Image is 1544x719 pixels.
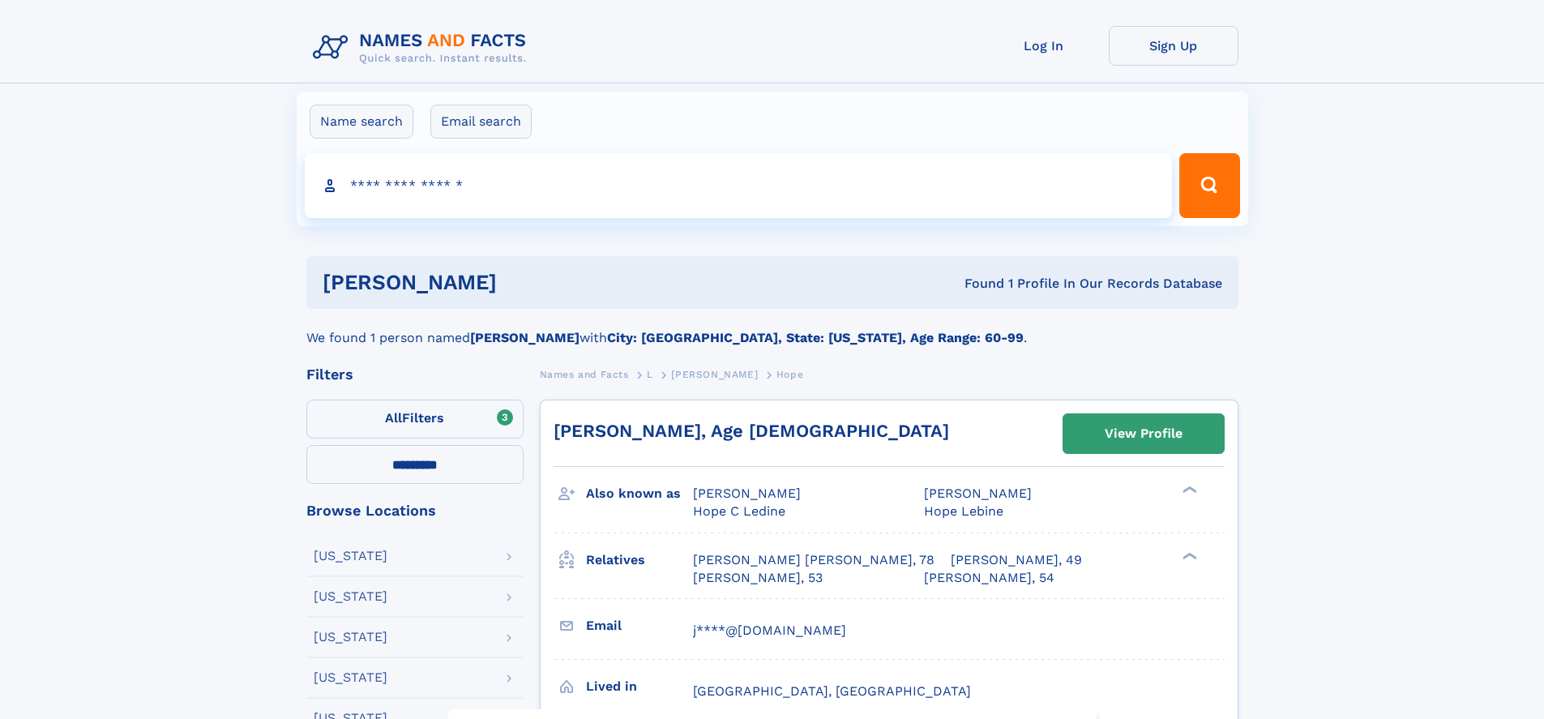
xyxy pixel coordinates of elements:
[306,367,524,382] div: Filters
[306,309,1238,348] div: We found 1 person named with .
[314,671,387,684] div: [US_STATE]
[470,330,580,345] b: [PERSON_NAME]
[586,480,693,507] h3: Also known as
[693,503,785,519] span: Hope C Ledine
[607,330,1024,345] b: City: [GEOGRAPHIC_DATA], State: [US_STATE], Age Range: 60-99
[306,400,524,439] label: Filters
[979,26,1109,66] a: Log In
[310,105,413,139] label: Name search
[586,673,693,700] h3: Lived in
[1063,414,1224,453] a: View Profile
[924,503,1003,519] span: Hope Lebine
[586,612,693,640] h3: Email
[1179,153,1239,218] button: Search Button
[305,153,1173,218] input: search input
[314,590,387,603] div: [US_STATE]
[671,369,758,380] span: [PERSON_NAME]
[671,364,758,384] a: [PERSON_NAME]
[430,105,532,139] label: Email search
[776,369,803,380] span: Hope
[306,503,524,518] div: Browse Locations
[586,546,693,574] h3: Relatives
[693,683,971,699] span: [GEOGRAPHIC_DATA], [GEOGRAPHIC_DATA]
[314,631,387,644] div: [US_STATE]
[554,421,949,441] a: [PERSON_NAME], Age [DEMOGRAPHIC_DATA]
[693,486,801,501] span: [PERSON_NAME]
[1178,550,1198,561] div: ❯
[730,275,1222,293] div: Found 1 Profile In Our Records Database
[323,272,731,293] h1: [PERSON_NAME]
[1109,26,1238,66] a: Sign Up
[647,369,653,380] span: L
[693,569,823,587] a: [PERSON_NAME], 53
[306,26,540,70] img: Logo Names and Facts
[1105,415,1183,452] div: View Profile
[693,551,935,569] a: [PERSON_NAME] [PERSON_NAME], 78
[951,551,1082,569] a: [PERSON_NAME], 49
[647,364,653,384] a: L
[314,550,387,563] div: [US_STATE]
[924,486,1032,501] span: [PERSON_NAME]
[924,569,1054,587] a: [PERSON_NAME], 54
[540,364,629,384] a: Names and Facts
[1178,485,1198,495] div: ❯
[385,410,402,426] span: All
